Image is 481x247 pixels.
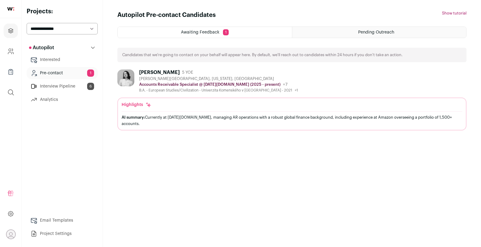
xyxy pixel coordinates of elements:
[27,214,98,226] a: Email Templates
[27,42,98,54] button: Autopilot
[27,228,98,240] a: Project Settings
[122,102,152,108] div: Highlights
[87,83,94,90] span: 6
[4,24,18,38] a: Projects
[122,115,145,119] span: AI summary:
[182,70,193,75] span: 5 YOE
[27,67,98,79] a: Pre-contact1
[27,94,98,106] a: Analytics
[358,30,394,34] span: Pending Outreach
[4,65,18,79] a: Company Lists
[27,80,98,92] a: Interview Pipeline6
[27,54,98,66] a: Interested
[117,48,466,62] div: Candidates that we're going to contact on your behalf will appear here. By default, we'll reach o...
[295,88,298,92] span: +1
[442,11,466,16] button: Show tutorial
[6,229,16,239] button: Open dropdown
[139,76,298,81] div: [PERSON_NAME][GEOGRAPHIC_DATA], [US_STATE], [GEOGRAPHIC_DATA]
[4,44,18,59] a: Company and ATS Settings
[283,82,288,87] span: +7
[139,88,298,93] div: B.A. - European Studies/Civilization - Univerzita Komenského v [GEOGRAPHIC_DATA] - 2021
[223,29,229,35] span: 1
[139,69,180,75] div: [PERSON_NAME]
[117,11,216,19] h1: Autopilot Pre-contact Candidates
[139,82,280,87] p: Accounts Receivable Specialist @ [DATE][DOMAIN_NAME] (2025 - present)
[27,7,98,16] h2: Projects:
[7,7,14,11] img: wellfound-shorthand-0d5821cbd27db2630d0214b213865d53afaa358527fdda9d0ea32b1df1b89c2c.svg
[29,44,54,51] p: Autopilot
[117,69,134,86] img: c22b2c76cfe14642d5c4d975a39b1573b145c6b7e2c4d2890da01377de92590f.jpg
[117,69,466,130] a: [PERSON_NAME] 5 YOE [PERSON_NAME][GEOGRAPHIC_DATA], [US_STATE], [GEOGRAPHIC_DATA] Accounts Receiv...
[122,114,462,127] div: Currently at [DATE][DOMAIN_NAME], managing AR operations with a robust global finance background,...
[87,69,94,77] span: 1
[292,27,466,38] a: Pending Outreach
[181,30,219,34] span: Awaiting Feedback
